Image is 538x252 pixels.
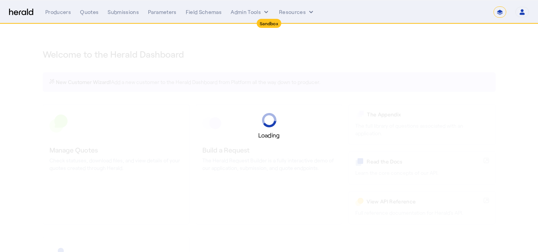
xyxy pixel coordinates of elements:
div: Sandbox [257,19,281,28]
div: Submissions [108,8,139,16]
div: Field Schemas [186,8,222,16]
div: Producers [45,8,71,16]
div: Quotes [80,8,99,16]
button: Resources dropdown menu [279,8,315,16]
div: Parameters [148,8,177,16]
button: internal dropdown menu [231,8,270,16]
img: Herald Logo [9,9,33,16]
